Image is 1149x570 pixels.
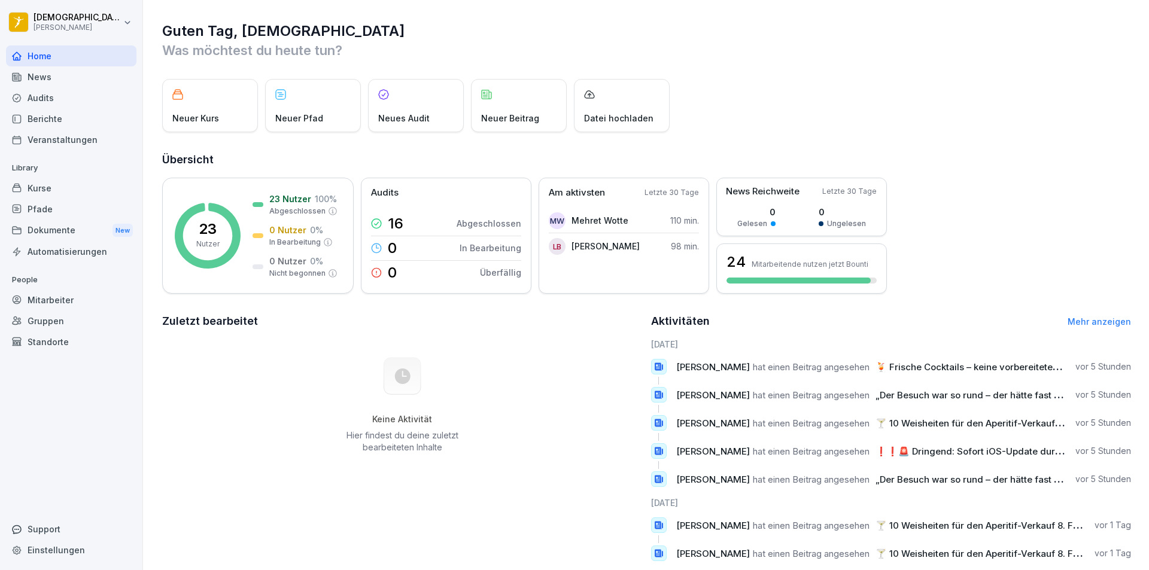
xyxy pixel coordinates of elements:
p: vor 5 Stunden [1075,445,1131,457]
p: Nutzer [196,239,220,249]
p: In Bearbeitung [269,237,321,248]
a: Mitarbeiter [6,289,136,310]
p: Neuer Kurs [172,112,219,124]
p: Datei hochladen [584,112,653,124]
span: hat einen Beitrag angesehen [753,389,870,401]
span: [PERSON_NAME] [676,474,750,485]
a: Veranstaltungen [6,129,136,150]
p: 100 % [315,193,337,205]
p: Mehret Wotte [572,214,628,227]
div: MW [549,212,566,229]
a: Kurse [6,178,136,199]
p: vor 1 Tag [1095,547,1131,559]
p: vor 5 Stunden [1075,361,1131,373]
p: 23 [199,222,217,236]
div: LB [549,238,566,255]
span: hat einen Beitrag angesehen [753,361,870,373]
span: [PERSON_NAME] [676,417,750,429]
p: 0 Nutzer [269,224,306,236]
p: vor 5 Stunden [1075,389,1131,401]
p: Letzte 30 Tage [645,187,699,198]
span: hat einen Beitrag angesehen [753,548,870,559]
p: [PERSON_NAME] [572,240,640,252]
p: Letzte 30 Tage [822,186,877,197]
a: Audits [6,87,136,108]
a: Pfade [6,199,136,220]
p: vor 5 Stunden [1075,417,1131,429]
h1: Guten Tag, [DEMOGRAPHIC_DATA] [162,22,1131,41]
p: In Bearbeitung [460,242,521,254]
div: Dokumente [6,220,136,242]
h2: Aktivitäten [651,313,710,330]
a: Berichte [6,108,136,129]
h2: Zuletzt bearbeitet [162,313,643,330]
p: Mitarbeitende nutzen jetzt Bounti [752,260,868,269]
p: Hier findest du deine zuletzt bearbeiteten Inhalte [342,429,463,453]
p: 0 % [310,224,323,236]
span: hat einen Beitrag angesehen [753,446,870,457]
div: Support [6,519,136,539]
p: 98 min. [671,240,699,252]
p: Nicht begonnen [269,268,326,279]
a: Gruppen [6,310,136,331]
a: Home [6,45,136,66]
p: News Reichweite [726,185,800,199]
p: [DEMOGRAPHIC_DATA] Dill [34,13,121,23]
a: Einstellungen [6,539,136,560]
a: Mehr anzeigen [1068,316,1131,327]
p: 23 Nutzer [269,193,311,205]
p: Neues Audit [378,112,430,124]
p: Library [6,158,136,178]
h2: Übersicht [162,151,1131,168]
p: 0 [388,266,397,280]
p: 0 [388,241,397,255]
p: Überfällig [480,266,521,279]
h3: 24 [727,252,746,272]
p: Abgeschlossen [457,217,521,230]
h5: Keine Aktivität [342,414,463,425]
span: hat einen Beitrag angesehen [753,417,870,429]
p: 110 min. [670,214,699,227]
p: 0 % [310,255,323,267]
span: hat einen Beitrag angesehen [753,520,870,531]
h6: [DATE] [651,496,1132,509]
p: People [6,270,136,289]
p: Am aktivsten [549,186,605,200]
p: Gelesen [737,218,767,229]
p: Ungelesen [827,218,866,229]
p: Audits [371,186,399,200]
p: 16 [388,217,403,231]
div: New [113,224,133,237]
p: Abgeschlossen [269,206,326,217]
p: 0 Nutzer [269,255,306,267]
a: News [6,66,136,87]
p: [PERSON_NAME] [34,23,121,32]
p: Neuer Pfad [275,112,323,124]
span: hat einen Beitrag angesehen [753,474,870,485]
p: Was möchtest du heute tun? [162,41,1131,60]
p: vor 1 Tag [1095,519,1131,531]
span: [PERSON_NAME] [676,361,750,373]
span: [PERSON_NAME] [676,520,750,531]
a: DokumenteNew [6,220,136,242]
a: Automatisierungen [6,241,136,262]
span: [PERSON_NAME] [676,548,750,559]
span: [PERSON_NAME] [676,446,750,457]
span: [PERSON_NAME] [676,389,750,401]
p: Neuer Beitrag [481,112,539,124]
div: Standorte [6,331,136,352]
p: 0 [819,206,866,218]
p: 0 [737,206,776,218]
p: vor 5 Stunden [1075,473,1131,485]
